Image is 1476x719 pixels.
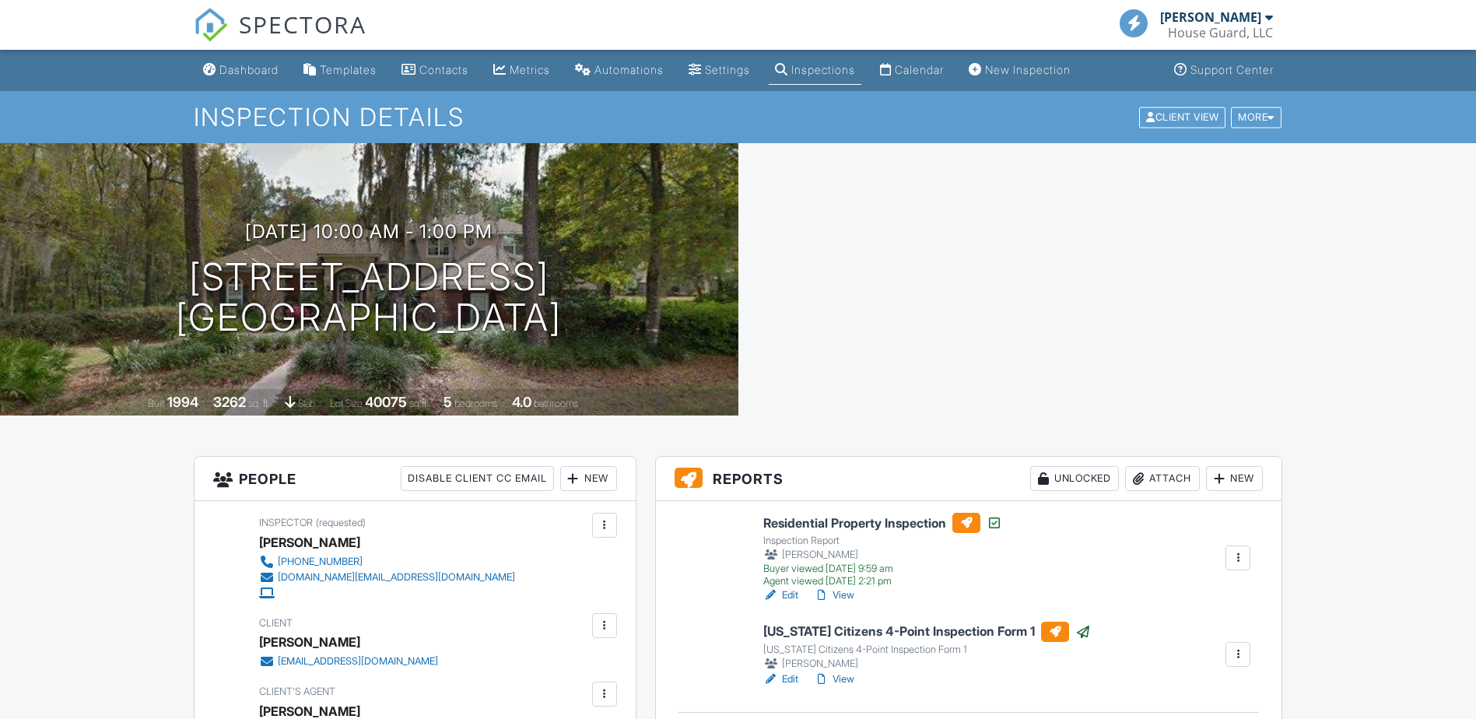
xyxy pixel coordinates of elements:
[148,398,165,409] span: Built
[401,466,554,491] div: Disable Client CC Email
[1206,466,1263,491] div: New
[487,56,556,85] a: Metrics
[259,554,515,570] a: [PHONE_NUMBER]
[195,457,636,501] h3: People
[194,103,1283,131] h1: Inspection Details
[248,398,270,409] span: sq. ft.
[874,56,950,85] a: Calendar
[1231,107,1281,128] div: More
[594,63,664,76] div: Automations
[962,56,1077,85] a: New Inspection
[454,398,497,409] span: bedrooms
[763,513,1002,533] h6: Residential Property Inspection
[763,622,1091,672] a: [US_STATE] Citizens 4-Point Inspection Form 1 [US_STATE] Citizens 4-Point Inspection Form 1 [PERS...
[259,654,438,669] a: [EMAIL_ADDRESS][DOMAIN_NAME]
[298,398,315,409] span: slab
[814,672,854,687] a: View
[1139,107,1225,128] div: Client View
[769,56,861,85] a: Inspections
[278,556,363,568] div: [PHONE_NUMBER]
[259,630,360,654] div: [PERSON_NAME]
[656,457,1282,501] h3: Reports
[197,56,285,85] a: Dashboard
[1030,466,1119,491] div: Unlocked
[814,587,854,603] a: View
[763,535,1002,547] div: Inspection Report
[176,257,562,339] h1: [STREET_ADDRESS] [GEOGRAPHIC_DATA]
[278,655,438,668] div: [EMAIL_ADDRESS][DOMAIN_NAME]
[278,571,515,584] div: [DOMAIN_NAME][EMAIL_ADDRESS][DOMAIN_NAME]
[167,394,198,410] div: 1994
[1168,25,1273,40] div: House Guard, LLC
[1125,466,1200,491] div: Attach
[1138,110,1229,122] a: Client View
[444,394,452,410] div: 5
[259,570,515,585] a: [DOMAIN_NAME][EMAIL_ADDRESS][DOMAIN_NAME]
[763,513,1002,587] a: Residential Property Inspection Inspection Report [PERSON_NAME] Buyer viewed [DATE] 9:59 am Agent...
[763,563,1002,575] div: Buyer viewed [DATE] 9:59 am
[763,575,1002,587] div: Agent viewed [DATE] 2:21 pm
[705,63,750,76] div: Settings
[763,656,1091,672] div: [PERSON_NAME]
[763,547,1002,563] div: [PERSON_NAME]
[297,56,383,85] a: Templates
[330,398,363,409] span: Lot Size
[512,394,531,410] div: 4.0
[534,398,578,409] span: bathrooms
[763,644,1091,656] div: [US_STATE] Citizens 4-Point Inspection Form 1
[245,221,493,242] h3: [DATE] 10:00 am - 1:00 pm
[239,8,366,40] span: SPECTORA
[365,394,407,410] div: 40075
[1160,9,1261,25] div: [PERSON_NAME]
[259,686,335,697] span: Client's Agent
[763,587,798,603] a: Edit
[560,466,617,491] div: New
[419,63,468,76] div: Contacts
[1190,63,1274,76] div: Support Center
[259,517,313,528] span: Inspector
[1168,56,1280,85] a: Support Center
[763,672,798,687] a: Edit
[259,617,293,629] span: Client
[985,63,1071,76] div: New Inspection
[320,63,377,76] div: Templates
[395,56,475,85] a: Contacts
[194,8,228,42] img: The Best Home Inspection Software - Spectora
[510,63,550,76] div: Metrics
[682,56,756,85] a: Settings
[219,63,279,76] div: Dashboard
[409,398,429,409] span: sq.ft.
[316,517,366,528] span: (requested)
[763,622,1091,642] h6: [US_STATE] Citizens 4-Point Inspection Form 1
[569,56,670,85] a: Automations (Basic)
[791,63,855,76] div: Inspections
[895,63,944,76] div: Calendar
[259,531,360,554] div: [PERSON_NAME]
[194,21,366,54] a: SPECTORA
[213,394,246,410] div: 3262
